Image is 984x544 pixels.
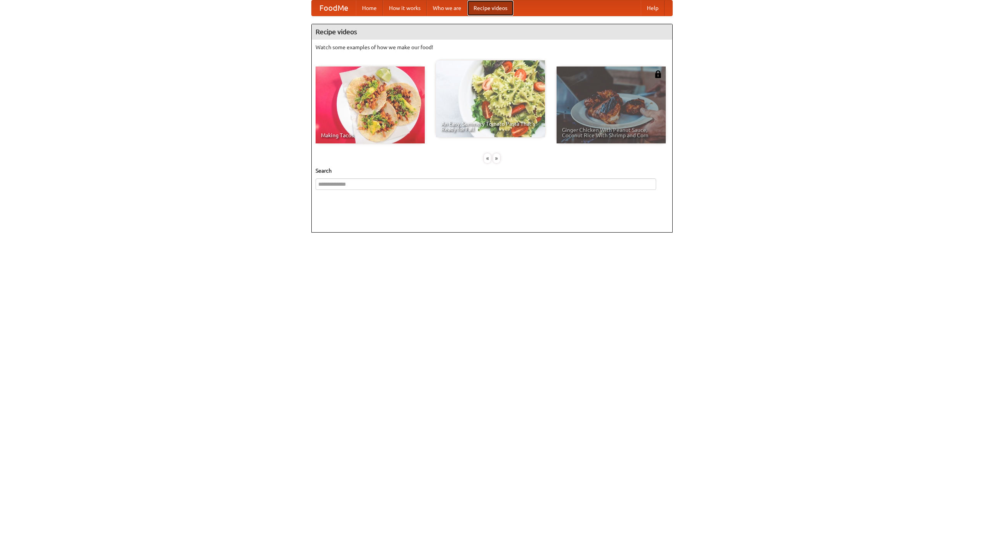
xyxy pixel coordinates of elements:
a: An Easy, Summery Tomato Pasta That's Ready for Fall [436,60,545,137]
span: An Easy, Summery Tomato Pasta That's Ready for Fall [441,121,540,132]
a: Who we are [427,0,467,16]
a: Making Tacos [316,67,425,143]
a: Recipe videos [467,0,514,16]
h5: Search [316,167,668,175]
div: » [493,153,500,163]
a: Help [641,0,665,16]
a: FoodMe [312,0,356,16]
h4: Recipe videos [312,24,672,40]
a: Home [356,0,383,16]
div: « [484,153,491,163]
p: Watch some examples of how we make our food! [316,43,668,51]
img: 483408.png [654,70,662,78]
a: How it works [383,0,427,16]
span: Making Tacos [321,133,419,138]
